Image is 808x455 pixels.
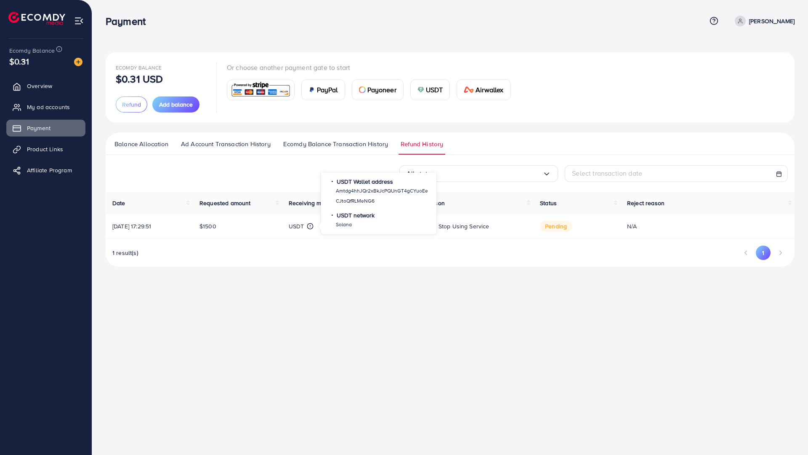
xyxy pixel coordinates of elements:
span: My ad accounts [27,103,70,111]
span: Airwallex [476,85,503,95]
span: Payment [27,124,50,132]
p: ・ USDT network [329,211,428,219]
a: card [227,80,295,100]
div: Search for option [399,165,558,182]
img: image [74,58,82,66]
a: cardAirwallex [457,79,510,100]
span: Payoneer [367,85,396,95]
span: Refund [122,100,141,109]
span: N/A [627,222,637,230]
span: Ecomdy Balance Transaction History [283,139,388,149]
span: Ad Account Transaction History [181,139,271,149]
span: Reject reason [627,199,664,207]
ul: Pagination [739,246,788,260]
p: [PERSON_NAME] [749,16,795,26]
span: Requested amount [199,199,251,207]
span: Select transaction date [572,169,642,178]
p: Amtdg4hhJQr2xBkJcPQUnGT4gCYuoEeCJtoQfRLMeNG6 [336,186,428,206]
img: card [230,81,292,99]
span: Ecomdy Balance [116,64,162,71]
a: Affiliate Program [6,162,85,179]
span: Overview [27,82,52,90]
a: cardUSDT [410,79,450,100]
img: card [359,86,366,93]
iframe: Chat [772,417,802,449]
a: cardPayPal [301,79,345,100]
p: ・ USDT Wallet address [329,177,428,186]
a: Payment [6,120,85,136]
span: Ecomdy Balance [9,46,55,55]
span: Balance Allocation [114,139,168,149]
span: Refund History [401,139,443,149]
span: Product Links [27,145,63,153]
a: My ad accounts [6,99,85,115]
span: Status [540,199,557,207]
span: Affiliate Program [27,166,72,174]
p: Or choose another payment gate to start [227,62,518,72]
button: Refund [116,96,147,112]
a: cardPayoneer [352,79,404,100]
img: logo [8,12,65,25]
span: Date [112,199,125,207]
a: Overview [6,78,85,94]
p: USDT [289,221,304,231]
img: card [417,86,424,93]
span: $0.31 [9,55,29,67]
span: Add balance [159,100,193,109]
span: USDT [426,85,443,95]
span: All status [407,167,435,180]
button: Go to page 1 [756,246,771,260]
span: [DATE] 17:29:51 [112,222,151,230]
span: Receiving method [289,199,337,207]
img: menu [74,16,84,26]
img: card [464,86,474,93]
h3: Payment [106,15,152,27]
a: Product Links [6,141,85,158]
input: Search for option [435,167,543,180]
p: Solana [336,219,428,230]
span: $1500 [199,222,216,230]
a: [PERSON_NAME] [731,16,795,27]
button: Add balance [152,96,199,112]
p: $0.31 USD [116,74,163,84]
img: card [308,86,315,93]
span: 1 result(s) [112,249,138,257]
span: Temporarily stop using service [405,222,489,230]
span: PayPal [317,85,338,95]
span: pending [540,221,572,232]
